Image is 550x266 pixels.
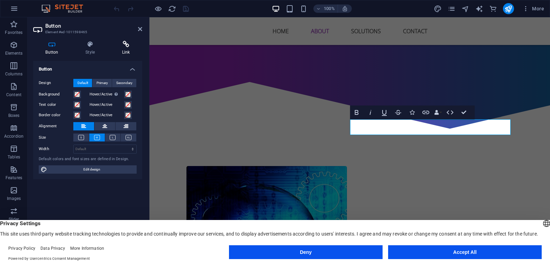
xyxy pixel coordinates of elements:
i: Commerce [489,5,497,13]
i: On resize automatically adjust zoom level to fit chosen device. [342,6,348,12]
img: Editor Logo [40,4,92,13]
button: design [434,4,442,13]
p: Content [6,92,21,98]
h3: Element #ed-1011598465 [45,29,128,35]
i: AI Writer [475,5,483,13]
button: Icons [405,106,419,119]
label: Design [39,79,73,87]
button: Italic (Ctrl+I) [364,106,377,119]
span: Default [77,79,88,87]
button: HTML [443,106,457,119]
button: navigator [461,4,470,13]
label: Text color [39,101,73,109]
h2: Button [45,23,142,29]
button: Link [419,106,432,119]
button: Primary [92,79,112,87]
div: Default colors and font sizes are defined in Design. [39,156,137,162]
i: Publish [504,5,512,13]
label: Border color [39,111,73,119]
span: More [522,5,544,12]
label: Hover/Active [90,101,124,109]
h4: Button [33,41,73,55]
p: Boxes [8,113,20,118]
button: text_generator [475,4,484,13]
p: Accordion [4,134,24,139]
p: Images [7,196,21,201]
button: Strikethrough [392,106,405,119]
label: Background [39,90,73,99]
label: Alignment [39,122,73,130]
button: Secondary [112,79,136,87]
button: Edit design [39,165,137,174]
p: Tables [8,154,20,160]
button: 100% [313,4,338,13]
p: Slider [9,217,19,222]
button: Underline (Ctrl+U) [378,106,391,119]
i: Design (Ctrl+Alt+Y) [434,5,442,13]
button: Click here to leave preview mode and continue editing [154,4,162,13]
span: Edit design [49,165,135,174]
p: Elements [5,51,23,56]
h4: Button [33,61,142,73]
p: Favorites [5,30,22,35]
button: pages [448,4,456,13]
button: reload [168,4,176,13]
label: Hover/Active [90,90,124,99]
span: Secondary [116,79,132,87]
button: publish [503,3,514,14]
i: Reload page [168,5,176,13]
button: commerce [489,4,497,13]
button: Bold (Ctrl+B) [350,106,363,119]
p: Columns [5,71,22,77]
h6: 100% [324,4,335,13]
i: Navigator [461,5,469,13]
label: Size [39,134,73,142]
span: Primary [97,79,108,87]
p: Features [6,175,22,181]
button: Data Bindings [433,106,443,119]
label: Hover/Active [90,111,124,119]
button: Default [73,79,92,87]
button: More [520,3,547,14]
button: Confirm (Ctrl+⏎) [457,106,470,119]
label: Width [39,147,73,151]
i: Pages (Ctrl+Alt+S) [448,5,456,13]
h4: Style [73,41,110,55]
h4: Link [110,41,142,55]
